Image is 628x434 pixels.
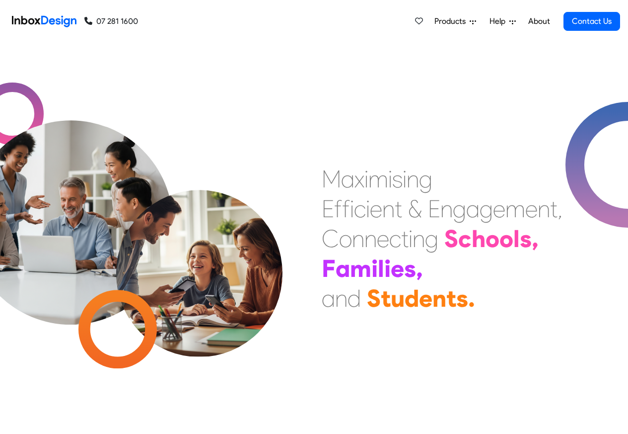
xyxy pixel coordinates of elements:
div: a [336,254,350,283]
div: g [425,224,438,254]
div: o [499,224,513,254]
div: e [419,283,432,313]
div: e [391,254,404,283]
div: a [466,194,480,224]
div: h [472,224,486,254]
div: f [334,194,342,224]
div: n [432,283,446,313]
div: x [354,164,364,194]
div: c [354,194,366,224]
div: o [339,224,352,254]
div: u [391,283,405,313]
div: m [505,194,525,224]
div: s [392,164,403,194]
img: parents_with_child.png [95,149,303,357]
span: Help [489,15,509,27]
div: , [558,194,562,224]
div: i [371,254,378,283]
div: n [364,224,377,254]
div: m [368,164,388,194]
div: s [520,224,532,254]
div: m [350,254,371,283]
div: S [367,283,381,313]
div: , [416,254,423,283]
div: t [550,194,558,224]
div: e [377,224,389,254]
div: l [378,254,384,283]
div: n [440,194,453,224]
div: F [322,254,336,283]
div: n [407,164,419,194]
div: e [370,194,382,224]
div: a [341,164,354,194]
div: , [532,224,539,254]
span: Products [434,15,470,27]
div: f [342,194,350,224]
div: d [405,283,419,313]
div: c [389,224,401,254]
div: M [322,164,341,194]
div: t [395,194,402,224]
div: Maximising Efficient & Engagement, Connecting Schools, Families, and Students. [322,164,562,313]
div: g [419,164,432,194]
a: 07 281 1600 [84,15,138,27]
div: S [444,224,458,254]
div: i [366,194,370,224]
a: About [525,11,553,31]
div: n [352,224,364,254]
a: Help [486,11,520,31]
div: o [486,224,499,254]
div: a [322,283,335,313]
div: t [446,283,456,313]
div: e [493,194,505,224]
div: E [428,194,440,224]
a: Contact Us [563,12,620,31]
div: & [408,194,422,224]
div: C [322,224,339,254]
div: n [413,224,425,254]
div: n [335,283,348,313]
div: g [480,194,493,224]
div: c [458,224,472,254]
div: t [401,224,409,254]
div: s [404,254,416,283]
div: e [525,194,538,224]
div: E [322,194,334,224]
div: n [538,194,550,224]
div: i [409,224,413,254]
div: n [382,194,395,224]
a: Products [430,11,480,31]
div: d [348,283,361,313]
div: . [468,283,475,313]
div: i [364,164,368,194]
div: i [350,194,354,224]
div: i [384,254,391,283]
div: g [453,194,466,224]
div: i [403,164,407,194]
div: i [388,164,392,194]
div: t [381,283,391,313]
div: l [513,224,520,254]
div: s [456,283,468,313]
